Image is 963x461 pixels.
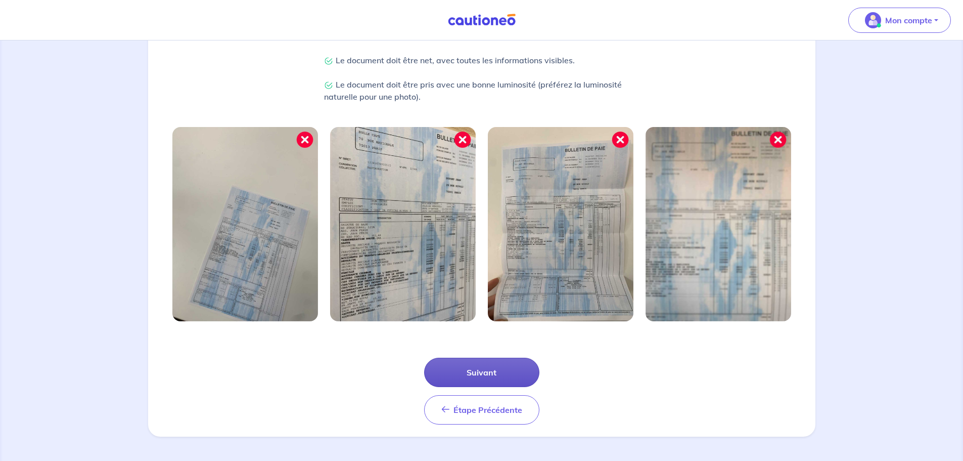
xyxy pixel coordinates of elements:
[424,395,539,425] button: Étape Précédente
[324,81,333,90] img: Check
[646,127,791,321] img: Image mal cadrée 4
[330,127,476,321] img: Image mal cadrée 2
[885,14,932,26] p: Mon compte
[848,8,951,33] button: illu_account_valid_menu.svgMon compte
[424,358,539,387] button: Suivant
[324,54,639,103] p: Le document doit être net, avec toutes les informations visibles. Le document doit être pris avec...
[488,127,633,321] img: Image mal cadrée 3
[865,12,881,28] img: illu_account_valid_menu.svg
[172,127,318,321] img: Image mal cadrée 1
[324,57,333,66] img: Check
[444,14,520,26] img: Cautioneo
[453,405,522,415] span: Étape Précédente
